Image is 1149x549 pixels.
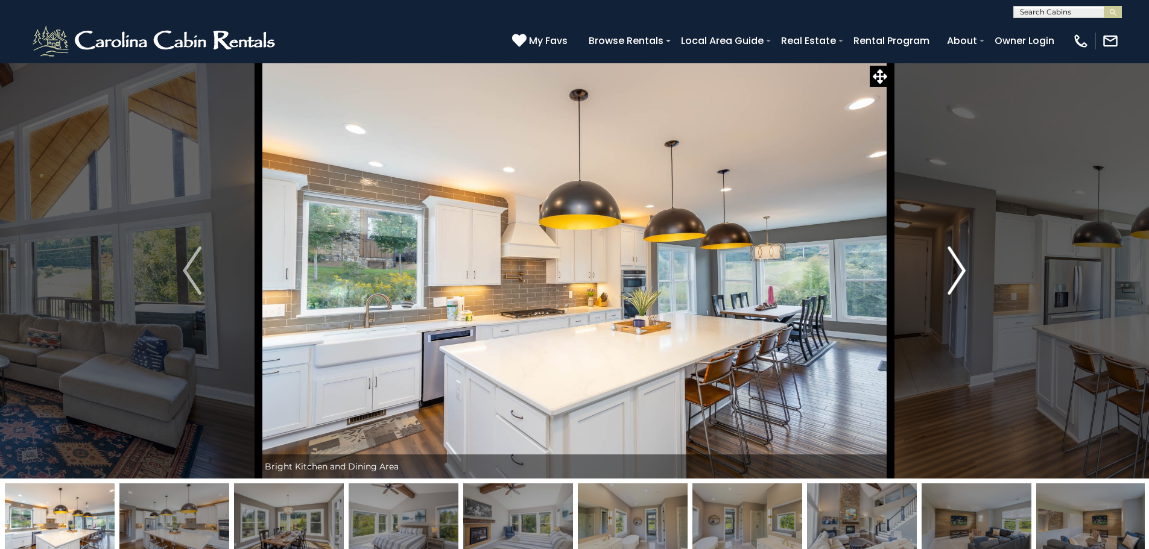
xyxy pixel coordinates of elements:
img: arrow [948,246,966,295]
div: Bright Kitchen and Dining Area [259,454,891,478]
a: Real Estate [775,30,842,51]
button: Next [890,63,1023,478]
a: Browse Rentals [583,30,669,51]
button: Previous [125,63,258,478]
span: My Favs [529,33,568,48]
img: phone-regular-white.png [1072,33,1089,49]
img: mail-regular-white.png [1102,33,1119,49]
img: White-1-2.png [30,23,280,59]
a: Local Area Guide [675,30,770,51]
a: My Favs [512,33,571,49]
a: Rental Program [847,30,935,51]
a: About [941,30,983,51]
img: arrow [183,246,201,295]
a: Owner Login [989,30,1060,51]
